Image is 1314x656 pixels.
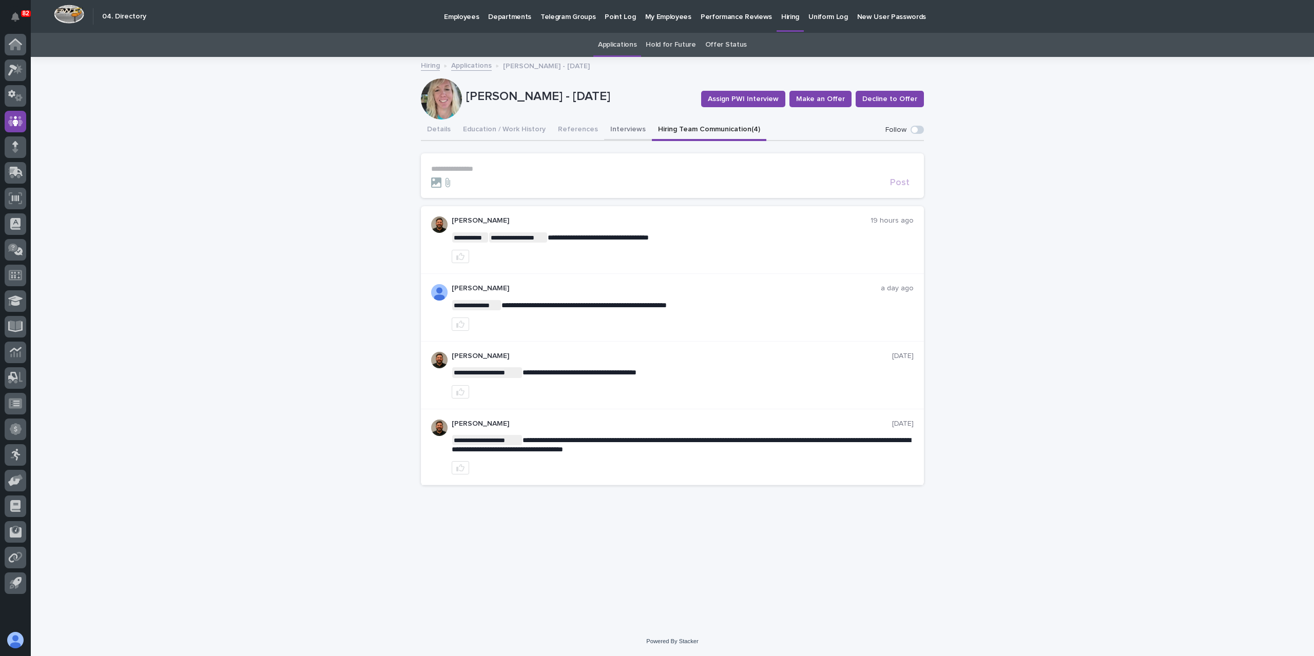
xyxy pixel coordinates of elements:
img: AOh14GiWKAYVPIbfHyIkyvX2hiPF8_WCcz-HU3nlZscn=s96-c [431,216,448,233]
p: a day ago [881,284,914,293]
p: 19 hours ago [871,216,914,225]
a: Offer Status [705,33,747,57]
p: [DATE] [892,420,914,428]
img: Workspace Logo [54,5,84,24]
a: Applications [598,33,636,57]
a: Applications [451,59,492,71]
button: like this post [452,317,469,331]
p: [PERSON_NAME] - [DATE] [466,89,693,104]
button: Decline to Offer [856,91,924,107]
button: Make an Offer [789,91,852,107]
button: Hiring Team Communication (4) [652,120,766,141]
button: like this post [452,385,469,399]
button: Post [886,178,914,187]
span: Make an Offer [796,94,845,104]
button: users-avatar [5,629,26,651]
span: Decline to Offer [862,94,917,104]
p: [PERSON_NAME] [452,284,881,293]
p: [DATE] [892,352,914,361]
p: Follow [885,126,906,134]
a: Hiring [421,59,440,71]
span: Assign PWI Interview [708,94,779,104]
p: [PERSON_NAME] [452,216,871,225]
button: Details [421,120,457,141]
p: [PERSON_NAME] [452,420,892,428]
img: AOh14GiWKAYVPIbfHyIkyvX2hiPF8_WCcz-HU3nlZscn=s96-c [431,352,448,368]
p: [PERSON_NAME] - [DATE] [503,59,590,71]
button: Education / Work History [457,120,552,141]
button: like this post [452,250,469,263]
a: Hold for Future [646,33,695,57]
button: References [552,120,604,141]
button: Notifications [5,6,26,28]
p: 82 [23,10,29,17]
h2: 04. Directory [102,12,146,21]
div: Notifications82 [13,12,26,29]
img: AOh14GiDlWcU0Re7R03MxUhIRDbno5BK8ML3jdYgfaXyTWfj62hx7ueVcAqfk72LbNFAiwO4c40LuJDo-Th0P8Is--Gsp2_3f... [431,284,448,301]
p: [PERSON_NAME] [452,352,892,361]
button: Assign PWI Interview [701,91,785,107]
a: Powered By Stacker [646,638,698,644]
span: Post [890,178,910,187]
button: Interviews [604,120,652,141]
button: like this post [452,461,469,474]
img: AOh14GiWKAYVPIbfHyIkyvX2hiPF8_WCcz-HU3nlZscn=s96-c [431,420,448,436]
